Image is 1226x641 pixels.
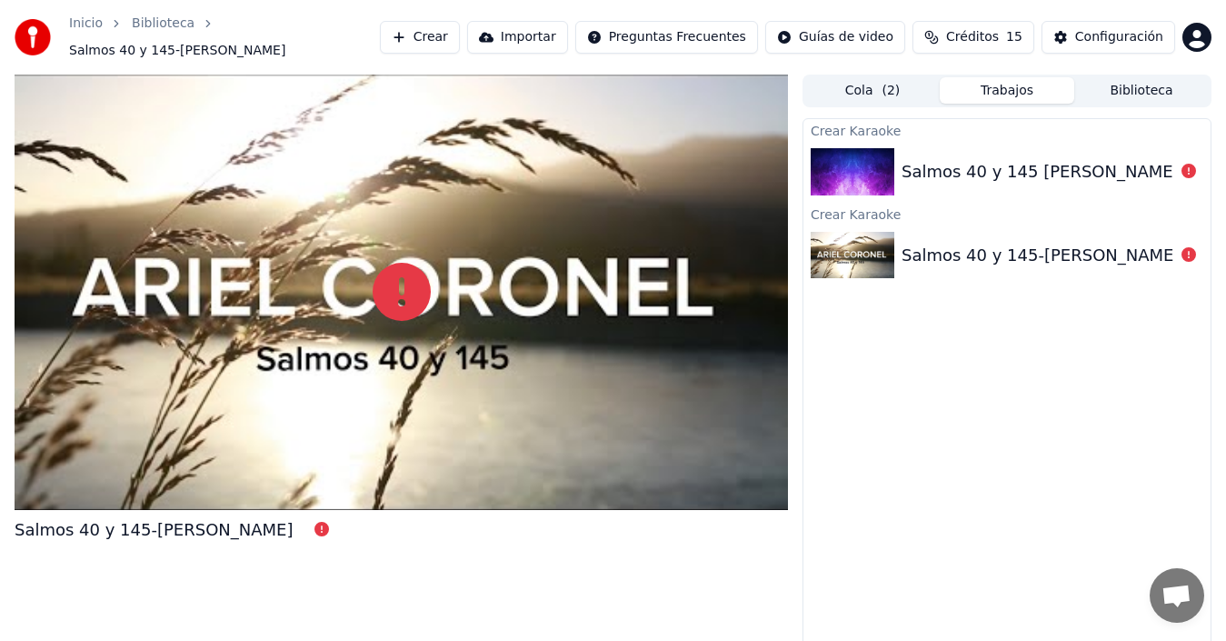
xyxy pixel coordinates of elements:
[902,159,1180,185] div: Salmos 40 y 145 [PERSON_NAME]
[902,243,1180,268] div: Salmos 40 y 145-[PERSON_NAME]
[882,82,900,100] span: ( 2 )
[803,203,1211,225] div: Crear Karaoke
[380,21,460,54] button: Crear
[912,21,1034,54] button: Créditos15
[1006,28,1022,46] span: 15
[15,19,51,55] img: youka
[1074,77,1209,104] button: Biblioteca
[946,28,999,46] span: Créditos
[69,15,380,60] nav: breadcrumb
[15,517,293,543] div: Salmos 40 y 145-[PERSON_NAME]
[1150,568,1204,623] div: Chat abierto
[575,21,758,54] button: Preguntas Frecuentes
[467,21,568,54] button: Importar
[765,21,905,54] button: Guías de video
[132,15,194,33] a: Biblioteca
[803,119,1211,141] div: Crear Karaoke
[805,77,940,104] button: Cola
[69,42,285,60] span: Salmos 40 y 145-[PERSON_NAME]
[69,15,103,33] a: Inicio
[1075,28,1163,46] div: Configuración
[940,77,1074,104] button: Trabajos
[1042,21,1175,54] button: Configuración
